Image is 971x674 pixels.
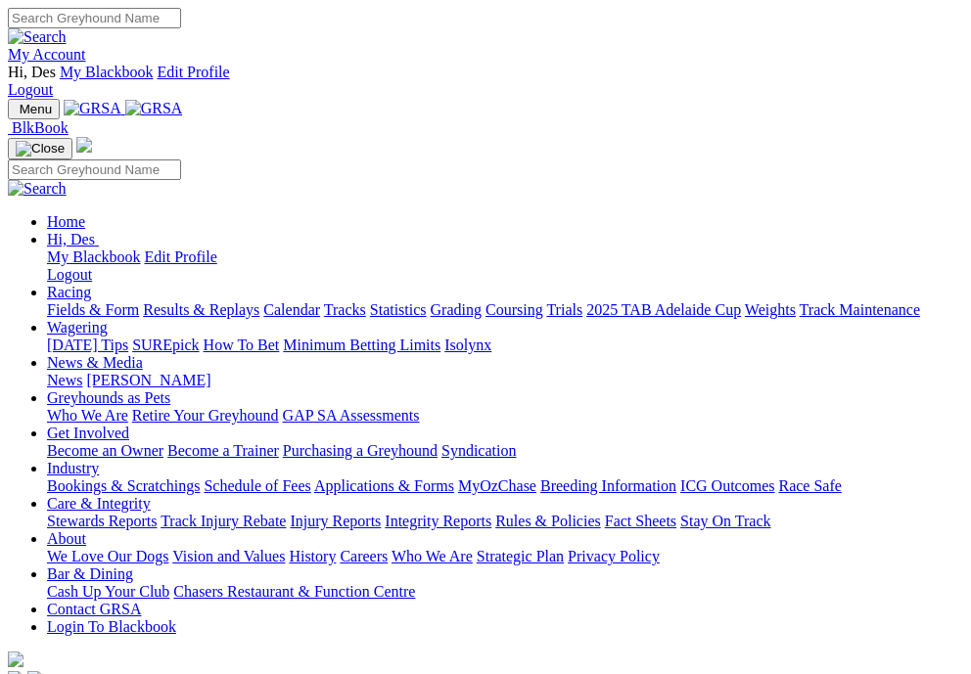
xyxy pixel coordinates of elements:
[132,407,279,424] a: Retire Your Greyhound
[47,301,963,319] div: Racing
[8,119,69,136] a: BlkBook
[546,301,582,318] a: Trials
[8,46,86,63] a: My Account
[204,337,280,353] a: How To Bet
[263,301,320,318] a: Calendar
[8,81,53,98] a: Logout
[64,100,121,117] img: GRSA
[47,231,99,247] a: Hi, Des
[143,301,259,318] a: Results & Replays
[47,372,963,389] div: News & Media
[47,477,963,495] div: Industry
[314,477,454,494] a: Applications & Forms
[458,477,536,494] a: MyOzChase
[132,337,199,353] a: SUREpick
[20,102,52,116] span: Menu
[47,442,963,460] div: Get Involved
[370,301,427,318] a: Statistics
[60,64,154,80] a: My Blackbook
[172,548,285,564] a: Vision and Values
[8,180,67,198] img: Search
[173,583,415,600] a: Chasers Restaurant & Function Centre
[605,513,676,529] a: Fact Sheets
[340,548,388,564] a: Careers
[540,477,676,494] a: Breeding Information
[47,601,141,617] a: Contact GRSA
[12,119,69,136] span: BlkBook
[680,477,774,494] a: ICG Outcomes
[8,138,72,159] button: Toggle navigation
[283,337,440,353] a: Minimum Betting Limits
[47,477,200,494] a: Bookings & Scratchings
[47,583,963,601] div: Bar & Dining
[47,284,91,300] a: Racing
[289,548,336,564] a: History
[47,495,151,512] a: Care & Integrity
[47,213,85,230] a: Home
[444,337,491,353] a: Isolynx
[290,513,381,529] a: Injury Reports
[47,407,963,425] div: Greyhounds as Pets
[47,337,128,353] a: [DATE] Tips
[441,442,516,459] a: Syndication
[145,248,217,265] a: Edit Profile
[680,513,770,529] a: Stay On Track
[167,442,279,459] a: Become a Trainer
[47,231,95,247] span: Hi, Des
[47,513,157,529] a: Stewards Reports
[385,513,491,529] a: Integrity Reports
[47,248,141,265] a: My Blackbook
[392,548,473,564] a: Who We Are
[8,28,67,46] img: Search
[47,513,963,530] div: Care & Integrity
[586,301,741,318] a: 2025 TAB Adelaide Cup
[283,442,438,459] a: Purchasing a Greyhound
[8,159,181,180] input: Search
[485,301,543,318] a: Coursing
[47,548,963,565] div: About
[204,477,310,494] a: Schedule of Fees
[745,301,796,318] a: Weights
[283,407,420,424] a: GAP SA Assessments
[47,425,129,441] a: Get Involved
[47,248,963,284] div: Hi, Des
[8,652,23,667] img: logo-grsa-white.png
[431,301,482,318] a: Grading
[125,100,183,117] img: GRSA
[47,407,128,424] a: Who We Are
[324,301,366,318] a: Tracks
[161,513,286,529] a: Track Injury Rebate
[47,319,108,336] a: Wagering
[47,565,133,582] a: Bar & Dining
[16,141,65,157] img: Close
[86,372,210,388] a: [PERSON_NAME]
[157,64,229,80] a: Edit Profile
[495,513,601,529] a: Rules & Policies
[47,530,86,547] a: About
[47,548,168,564] a: We Love Our Dogs
[778,477,841,494] a: Race Safe
[47,442,163,459] a: Become an Owner
[8,64,56,80] span: Hi, Des
[8,99,60,119] button: Toggle navigation
[47,354,143,371] a: News & Media
[47,389,170,406] a: Greyhounds as Pets
[47,372,82,388] a: News
[8,8,181,28] input: Search
[800,301,920,318] a: Track Maintenance
[47,301,139,318] a: Fields & Form
[8,64,963,99] div: My Account
[47,618,176,635] a: Login To Blackbook
[47,460,99,476] a: Industry
[477,548,564,564] a: Strategic Plan
[47,266,92,283] a: Logout
[76,137,92,153] img: logo-grsa-white.png
[47,583,169,600] a: Cash Up Your Club
[47,337,963,354] div: Wagering
[568,548,660,564] a: Privacy Policy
